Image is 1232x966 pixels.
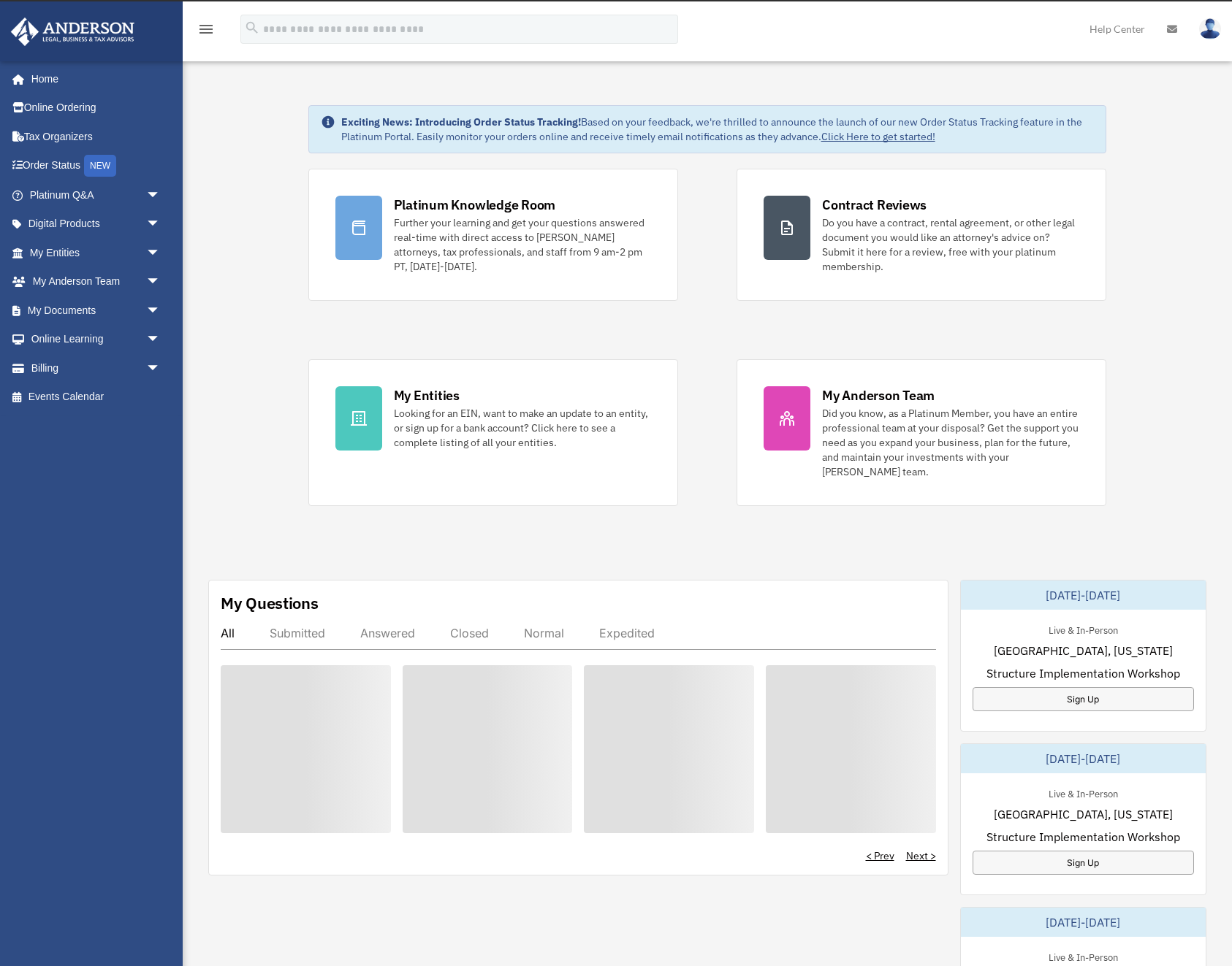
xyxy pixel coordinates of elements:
[84,155,116,177] div: NEW
[1037,948,1130,964] div: Live & In-Person
[221,592,319,614] div: My Questions
[986,828,1180,846] span: Structure Implementation Workshop
[866,848,894,863] a: < Prev
[10,180,183,210] a: Platinum Q&Aarrow_drop_down
[10,93,183,123] a: Online Ordering
[10,151,183,181] a: Order StatusNEW
[341,115,581,129] strong: Exciting News: Introducing Order Status Tracking!
[10,267,183,296] a: My Anderson Teamarrow_drop_down
[197,26,215,38] a: menu
[10,122,183,151] a: Tax Organizers
[1199,18,1221,39] img: User Pic
[10,296,183,325] a: My Documentsarrow_drop_down
[10,210,183,239] a: Digital Productsarrow_drop_down
[146,353,175,383] span: arrow_drop_down
[394,215,651,274] div: Further your learning and get your questions answered real-time with direct access to [PERSON_NAM...
[10,64,175,93] a: Home
[973,687,1195,711] a: Sign Up
[221,626,235,640] div: All
[10,353,183,383] a: Billingarrow_drop_down
[146,210,175,239] span: arrow_drop_down
[994,805,1173,823] span: [GEOGRAPHIC_DATA], [US_STATE]
[146,325,175,355] span: arrow_drop_down
[986,664,1180,682] span: Structure Implementation Workshop
[1037,621,1130,637] div: Live & In-Person
[822,386,935,405] div: My Anderson Team
[146,296,175,326] span: arrow_drop_down
[270,626,325,640] div: Submitted
[308,169,678,301] a: Platinum Knowledge Room Further your learning and get your questions answered real-time with dire...
[1037,785,1130,800] div: Live & In-Person
[197,20,215,38] i: menu
[244,20,260,36] i: search
[737,359,1106,506] a: My Anderson Team Did you know, as a Platinum Member, you have an entire professional team at your...
[961,908,1206,937] div: [DATE]-[DATE]
[394,196,556,214] div: Platinum Knowledge Room
[10,238,183,267] a: My Entitiesarrow_drop_down
[994,642,1173,659] span: [GEOGRAPHIC_DATA], [US_STATE]
[146,267,175,297] span: arrow_drop_down
[821,130,935,143] a: Click Here to get started!
[822,215,1079,274] div: Do you have a contract, rental agreement, or other legal document you would like an attorney's ad...
[524,626,564,640] div: Normal
[822,196,927,214] div: Contract Reviews
[973,851,1195,875] a: Sign Up
[737,169,1106,301] a: Contract Reviews Do you have a contract, rental agreement, or other legal document you would like...
[308,359,678,506] a: My Entities Looking for an EIN, want to make an update to an entity, or sign up for a bank accoun...
[906,848,936,863] a: Next >
[394,386,460,405] div: My Entities
[599,626,655,640] div: Expedited
[146,180,175,210] span: arrow_drop_down
[961,744,1206,773] div: [DATE]-[DATE]
[10,383,183,412] a: Events Calendar
[822,406,1079,479] div: Did you know, as a Platinum Member, you have an entire professional team at your disposal? Get th...
[360,626,415,640] div: Answered
[146,238,175,268] span: arrow_drop_down
[341,115,1095,144] div: Based on your feedback, we're thrilled to announce the launch of our new Order Status Tracking fe...
[7,18,139,46] img: Anderson Advisors Platinum Portal
[394,406,651,450] div: Looking for an EIN, want to make an update to an entity, or sign up for a bank account? Click her...
[450,626,489,640] div: Closed
[961,580,1206,610] div: [DATE]-[DATE]
[10,325,183,354] a: Online Learningarrow_drop_down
